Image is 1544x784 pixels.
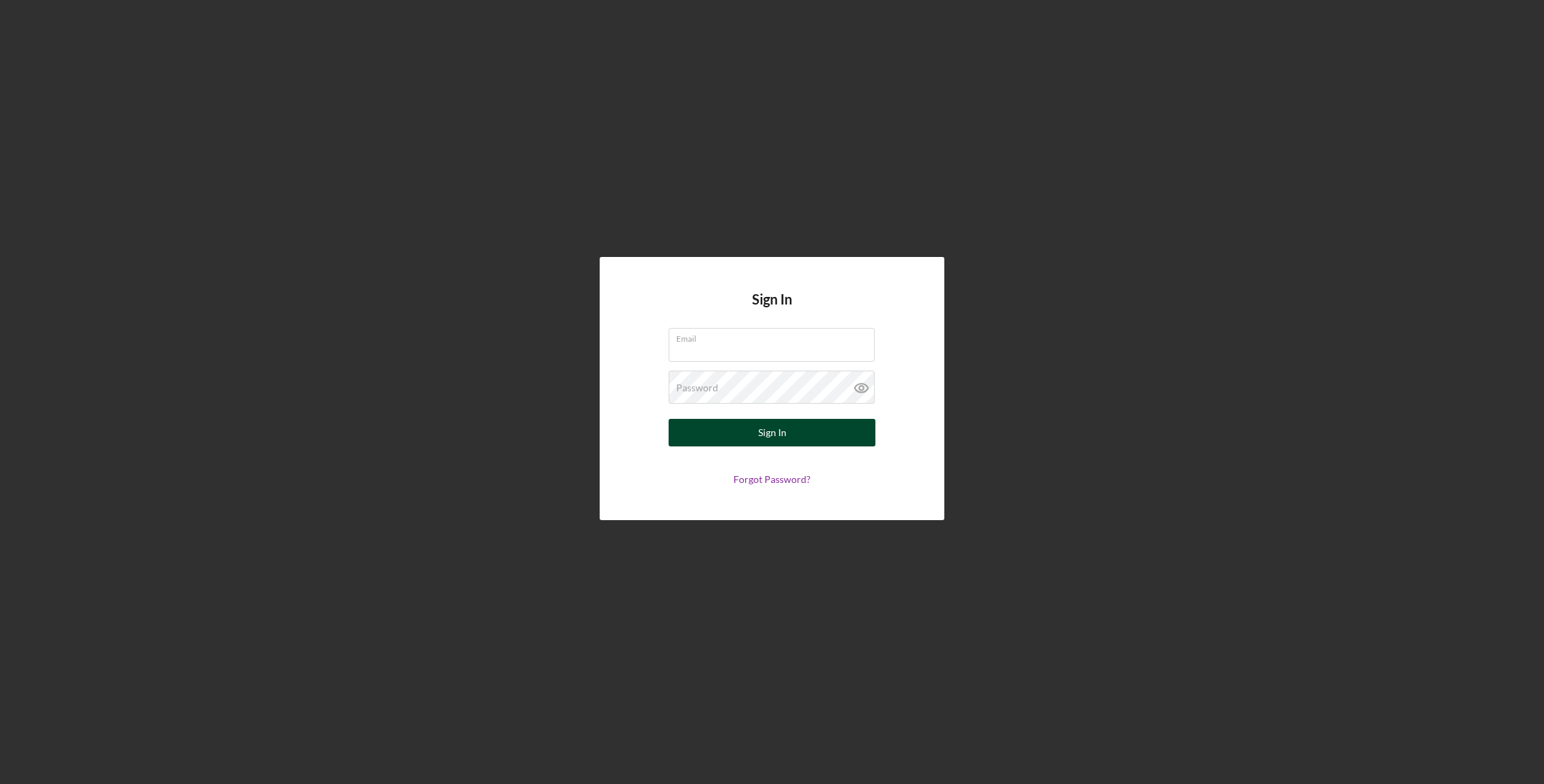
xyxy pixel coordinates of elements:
[676,329,875,344] label: Email
[752,291,792,328] h4: Sign In
[758,419,786,446] div: Sign In
[733,473,811,485] a: Forgot Password?
[676,382,718,393] label: Password
[669,419,875,446] button: Sign In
